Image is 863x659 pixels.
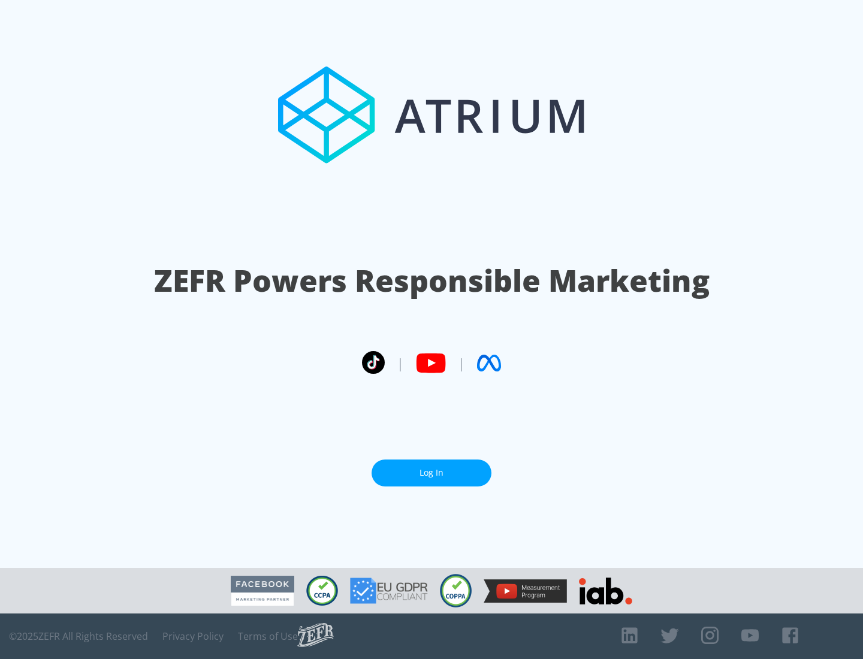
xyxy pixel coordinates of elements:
img: YouTube Measurement Program [484,579,567,603]
img: CCPA Compliant [306,576,338,606]
img: IAB [579,578,632,604]
span: © 2025 ZEFR All Rights Reserved [9,630,148,642]
a: Log In [372,460,491,486]
img: GDPR Compliant [350,578,428,604]
a: Privacy Policy [162,630,224,642]
span: | [397,354,404,372]
img: Facebook Marketing Partner [231,576,294,606]
a: Terms of Use [238,630,298,642]
span: | [458,354,465,372]
h1: ZEFR Powers Responsible Marketing [154,260,710,301]
img: COPPA Compliant [440,574,472,607]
